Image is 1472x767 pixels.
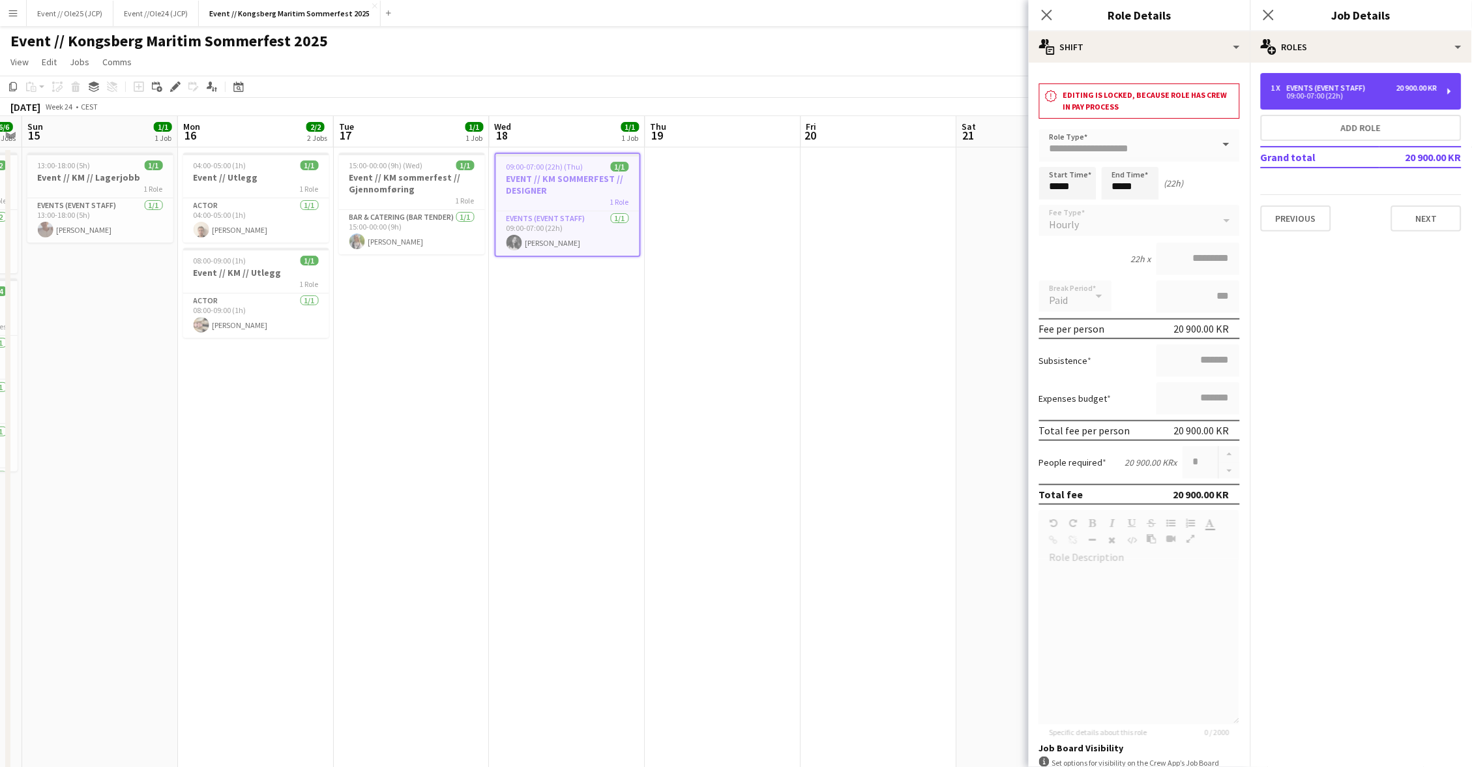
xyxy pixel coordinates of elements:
span: Sat [962,121,977,132]
div: 1 x [1271,83,1287,93]
div: 20 900.00 KR [1174,322,1229,335]
span: Sun [27,121,43,132]
a: View [5,53,34,70]
span: Comms [102,56,132,68]
app-card-role: Events (Event Staff)1/113:00-18:00 (5h)[PERSON_NAME] [27,198,173,243]
app-job-card: 08:00-09:00 (1h)1/1Event // KM // Utlegg1 RoleActor1/108:00-09:00 (1h)[PERSON_NAME] [183,248,329,338]
h3: Editing is locked, because role has crew in pay process [1063,89,1234,113]
span: 1 Role [300,184,319,194]
span: 1/1 [621,122,640,132]
span: 15 [25,128,43,143]
label: Expenses budget [1039,393,1111,404]
a: Comms [97,53,137,70]
span: 13:00-18:00 (5h) [38,160,91,170]
div: CEST [81,102,98,112]
span: 1/1 [301,160,319,170]
app-card-role: Bar & Catering (Bar Tender)1/115:00-00:00 (9h)[PERSON_NAME] [339,210,485,254]
div: 20 900.00 KR [1396,83,1437,93]
span: 1 Role [144,184,163,194]
h3: Event // Utlegg [183,172,329,183]
div: 1 Job [155,133,171,143]
span: 1 Role [300,279,319,289]
span: Fri [806,121,817,132]
span: 1/1 [145,160,163,170]
div: 20 900.00 KR x [1125,457,1177,468]
h3: Event // KM // Lagerjobb [27,172,173,183]
span: 1 Role [610,197,629,207]
span: 04:00-05:00 (1h) [194,160,246,170]
a: Jobs [65,53,95,70]
span: 16 [181,128,200,143]
span: Week 24 [43,102,76,112]
td: 20 900.00 KR [1379,147,1462,168]
button: Event // Kongsberg Maritim Sommerfest 2025 [199,1,381,26]
div: 2 Jobs [307,133,327,143]
button: Add role [1261,115,1462,141]
app-card-role: Actor1/108:00-09:00 (1h)[PERSON_NAME] [183,293,329,338]
button: Previous [1261,205,1331,232]
h3: Job Details [1250,7,1472,23]
span: 20 [804,128,817,143]
button: Event // Ole25 (JCP) [27,1,113,26]
button: Event //Ole24 (JCP) [113,1,199,26]
span: 15:00-00:00 (9h) (Wed) [349,160,423,170]
span: 17 [337,128,354,143]
div: Shift [1029,31,1250,63]
div: Roles [1250,31,1472,63]
span: Edit [42,56,57,68]
app-job-card: 04:00-05:00 (1h)1/1Event // Utlegg1 RoleActor1/104:00-05:00 (1h)[PERSON_NAME] [183,153,329,243]
span: 1/1 [154,122,172,132]
div: (22h) [1164,177,1184,189]
span: 2/2 [306,122,325,132]
app-job-card: 09:00-07:00 (22h) (Thu)1/1EVENT // KM SOMMERFEST // DESIGNER1 RoleEvents (Event Staff)1/109:00-07... [495,153,641,257]
app-job-card: 13:00-18:00 (5h)1/1Event // KM // Lagerjobb1 RoleEvents (Event Staff)1/113:00-18:00 (5h)[PERSON_N... [27,153,173,243]
div: Total fee [1039,488,1083,501]
h1: Event // Kongsberg Maritim Sommerfest 2025 [10,31,328,51]
h3: Event // KM // Utlegg [183,267,329,278]
div: 22h x [1131,253,1151,265]
span: 1/1 [456,160,475,170]
div: Fee per person [1039,322,1105,335]
label: Subsistence [1039,355,1092,367]
span: Tue [339,121,354,132]
span: 09:00-07:00 (22h) (Thu) [507,162,583,172]
td: Grand total [1261,147,1379,168]
button: Next [1391,205,1462,232]
span: Wed [495,121,512,132]
a: Edit [37,53,62,70]
span: 21 [960,128,977,143]
label: People required [1039,457,1107,468]
h3: Role Details [1029,7,1250,23]
h3: Job Board Visibility [1039,742,1240,754]
app-job-card: 15:00-00:00 (9h) (Wed)1/1Event // KM sommerfest // Gjennomføring1 RoleBar & Catering (Bar Tender)... [339,153,485,254]
span: 18 [493,128,512,143]
div: 09:00-07:00 (22h) [1271,93,1437,99]
span: Jobs [70,56,89,68]
span: 1/1 [465,122,484,132]
div: [DATE] [10,100,40,113]
span: 1 Role [456,196,475,205]
span: 1/1 [301,256,319,265]
h3: Event // KM sommerfest // Gjennomføring [339,172,485,195]
div: Total fee per person [1039,424,1130,437]
h3: EVENT // KM SOMMERFEST // DESIGNER [496,173,640,196]
app-card-role: Events (Event Staff)1/109:00-07:00 (22h)[PERSON_NAME] [496,211,640,256]
span: Thu [651,121,667,132]
div: 20 900.00 KR [1173,488,1229,501]
div: 1 Job [466,133,483,143]
div: Events (Event Staff) [1287,83,1371,93]
span: 19 [649,128,667,143]
span: Mon [183,121,200,132]
span: 1/1 [611,162,629,172]
div: 1 Job [622,133,639,143]
app-card-role: Actor1/104:00-05:00 (1h)[PERSON_NAME] [183,198,329,243]
span: 08:00-09:00 (1h) [194,256,246,265]
div: 20 900.00 KR [1174,424,1229,437]
span: View [10,56,29,68]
